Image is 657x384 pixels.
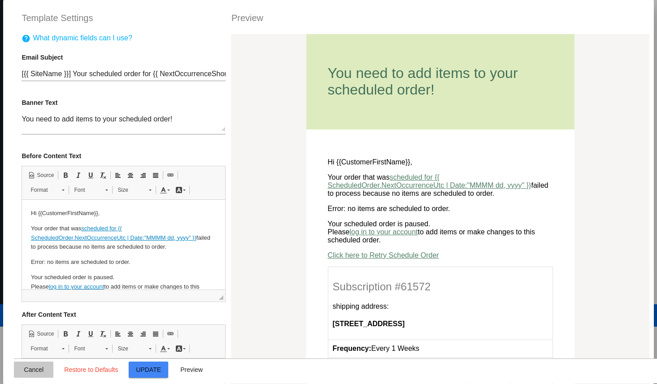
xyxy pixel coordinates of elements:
button: Preview [172,362,211,378]
span: Preview [180,366,203,373]
div: Template Settings [14,11,223,25]
p: Your scheduled order is paused. Please to add items or make changes to this scheduled order. [9,73,194,101]
span: Cancel [24,366,44,373]
button: Restore to Defaults [57,362,125,378]
span: Update [136,366,161,373]
a: log in to your account [27,83,83,90]
button: Update [129,362,168,378]
p: Your order that was failed to process because no items are scheduled to order. [9,24,194,52]
p: Hi {{CustomerFirstName}}, [9,9,194,18]
div: Preview [224,11,643,25]
p: Error: no items are scheduled to order. [9,58,194,67]
span: Restore to Defaults [64,366,118,373]
a: scheduled for {{ ScheduledOrder.NextOccurrenceUtc | Date:"MMMM dd, yyyy" }} [9,25,174,41]
button: Close dialog [14,362,53,378]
